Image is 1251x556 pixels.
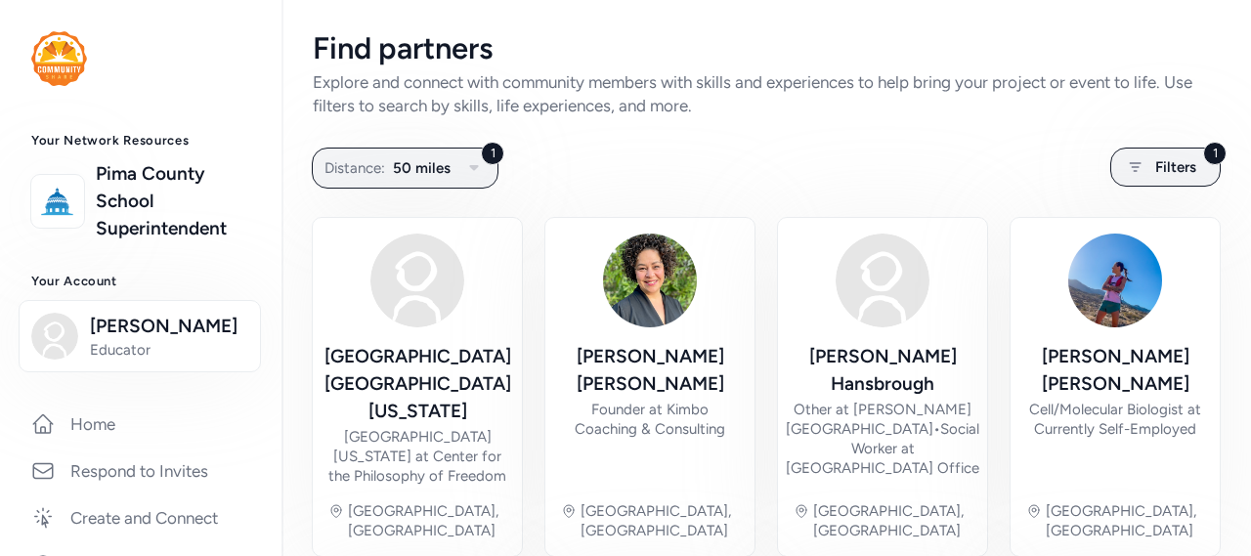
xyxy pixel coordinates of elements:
[348,501,506,540] div: [GEOGRAPHIC_DATA], [GEOGRAPHIC_DATA]
[1026,343,1204,398] div: [PERSON_NAME] [PERSON_NAME]
[90,313,248,340] span: [PERSON_NAME]
[324,156,385,180] span: Distance:
[786,400,979,478] div: Other at [PERSON_NAME][GEOGRAPHIC_DATA] Social Worker at [GEOGRAPHIC_DATA] Office
[31,274,250,289] h3: Your Account
[933,420,940,438] span: •
[603,234,697,327] img: Avatar
[786,343,979,398] div: [PERSON_NAME] Hansbrough
[96,160,250,242] a: Pima County School Superintendent
[1046,501,1204,540] div: [GEOGRAPHIC_DATA], [GEOGRAPHIC_DATA]
[31,31,87,86] img: logo
[16,449,266,492] a: Respond to Invites
[1068,234,1162,327] img: Avatar
[813,501,971,540] div: [GEOGRAPHIC_DATA], [GEOGRAPHIC_DATA]
[16,403,266,446] a: Home
[313,31,1220,66] div: Find partners
[393,156,451,180] span: 50 miles
[1203,142,1227,165] div: 1
[481,142,504,165] div: 1
[561,400,739,439] div: Founder at Kimbo Coaching & Consulting
[90,340,248,360] span: Educator
[312,148,498,189] button: 1Distance:50 miles
[836,234,929,327] img: Avatar
[370,234,464,327] img: Avatar
[1026,400,1204,439] div: Cell/Molecular Biologist at Currently Self-Employed
[581,501,739,540] div: [GEOGRAPHIC_DATA], [GEOGRAPHIC_DATA]
[561,343,739,398] div: [PERSON_NAME] [PERSON_NAME]
[313,70,1220,117] div: Explore and connect with community members with skills and experiences to help bring your project...
[324,427,511,486] div: [GEOGRAPHIC_DATA][US_STATE] at Center for the Philosophy of Freedom
[36,180,79,223] img: logo
[1155,155,1196,179] span: Filters
[19,300,261,372] button: [PERSON_NAME]Educator
[16,496,266,539] a: Create and Connect
[324,343,511,425] div: [GEOGRAPHIC_DATA] [GEOGRAPHIC_DATA][US_STATE]
[31,133,250,149] h3: Your Network Resources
